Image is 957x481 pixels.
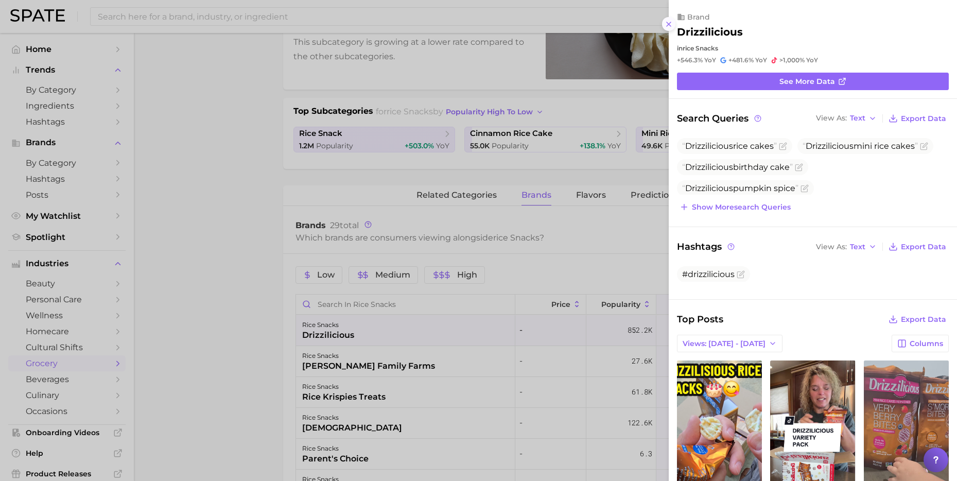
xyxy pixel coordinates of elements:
[677,26,743,38] h2: drizzilicious
[737,270,745,279] button: Flag as miscategorized or irrelevant
[803,141,918,151] span: mini rice cakes
[687,12,710,22] span: brand
[677,111,763,126] span: Search Queries
[892,335,949,352] button: Columns
[779,142,787,150] button: Flag as miscategorized or irrelevant
[920,142,928,150] button: Flag as miscategorized or irrelevant
[682,269,735,279] span: #drizzilicious
[755,56,767,64] span: YoY
[728,56,754,64] span: +481.6%
[806,56,818,64] span: YoY
[910,339,943,348] span: Columns
[795,163,803,171] button: Flag as miscategorized or irrelevant
[704,56,716,64] span: YoY
[886,312,949,327] button: Export Data
[901,243,946,251] span: Export Data
[677,73,949,90] a: See more data
[850,244,865,250] span: Text
[901,315,946,324] span: Export Data
[685,141,733,151] span: Drizzilicious
[692,203,791,212] span: Show more search queries
[806,141,854,151] span: Drizzilicious
[677,56,703,64] span: +546.3%
[685,183,733,193] span: Drizzilicious
[682,141,777,151] span: rice cakes
[677,312,723,327] span: Top Posts
[901,114,946,123] span: Export Data
[886,111,949,126] button: Export Data
[685,162,733,172] span: Drizzilicious
[682,162,793,172] span: birthday cake
[677,200,793,214] button: Show moresearch queries
[779,56,805,64] span: >1,000%
[677,335,782,352] button: Views: [DATE] - [DATE]
[816,244,847,250] span: View As
[850,115,865,121] span: Text
[886,239,949,254] button: Export Data
[779,77,835,86] span: See more data
[816,115,847,121] span: View As
[801,184,809,193] button: Flag as miscategorized or irrelevant
[813,112,879,125] button: View AsText
[677,239,736,254] span: Hashtags
[682,183,798,193] span: pumpkin spice
[683,44,718,52] span: rice snacks
[813,240,879,253] button: View AsText
[683,339,765,348] span: Views: [DATE] - [DATE]
[677,44,949,52] div: in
